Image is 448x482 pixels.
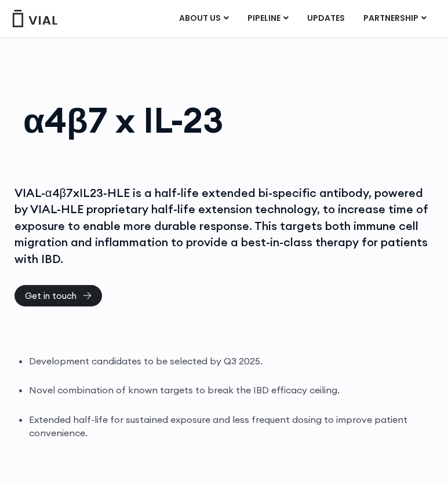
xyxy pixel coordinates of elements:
li: Extended half-life for sustained exposure and less frequent dosing to improve patient convenience. [29,413,434,440]
li: Development candidates to be selected by Q3 2025. [29,355,434,368]
h1: α4β7 x IL-23 [23,103,436,137]
a: PIPELINEMenu Toggle [238,9,297,28]
span: Get in touch [25,291,77,300]
a: PARTNERSHIPMenu Toggle [354,9,436,28]
a: UPDATES [298,9,354,28]
a: Get in touch [14,285,102,306]
img: Vial Logo [12,10,58,27]
div: VIAL-α4β7xIL23-HLE is a half-life extended bi-specific antibody, powered by VIAL-HLE proprietary ... [14,185,434,268]
li: Novel combination of known targets to break the IBD efficacy ceiling. [29,384,434,397]
a: ABOUT USMenu Toggle [170,9,238,28]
